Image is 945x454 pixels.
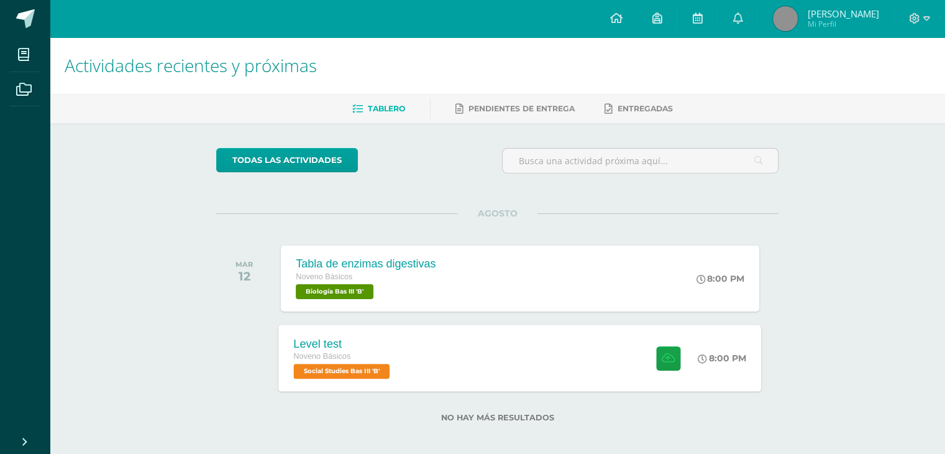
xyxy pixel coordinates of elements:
a: Entregadas [605,99,673,119]
div: Tabla de enzimas digestivas [296,257,436,271]
span: Pendientes de entrega [468,104,575,113]
div: Level test [294,337,393,350]
div: 12 [235,269,253,284]
span: AGOSTO [458,208,537,219]
input: Busca una actividad próxima aquí... [503,149,778,173]
span: Social Studies Bas III 'B' [294,364,390,379]
a: Tablero [352,99,405,119]
label: No hay más resultados [216,413,778,422]
span: Entregadas [618,104,673,113]
span: Noveno Básicos [294,352,351,361]
span: Noveno Básicos [296,272,352,281]
span: Tablero [368,104,405,113]
div: 8:00 PM [698,353,747,364]
div: 8:00 PM [696,273,744,284]
span: Actividades recientes y próximas [65,53,317,77]
a: todas las Actividades [216,148,358,172]
a: Pendientes de entrega [455,99,575,119]
img: cf927202a46a389a0fd1f56cbe7481d1.png [773,6,798,31]
span: Mi Perfil [807,19,879,29]
div: MAR [235,260,253,269]
span: [PERSON_NAME] [807,7,879,20]
span: Biología Bas III 'B' [296,284,373,299]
